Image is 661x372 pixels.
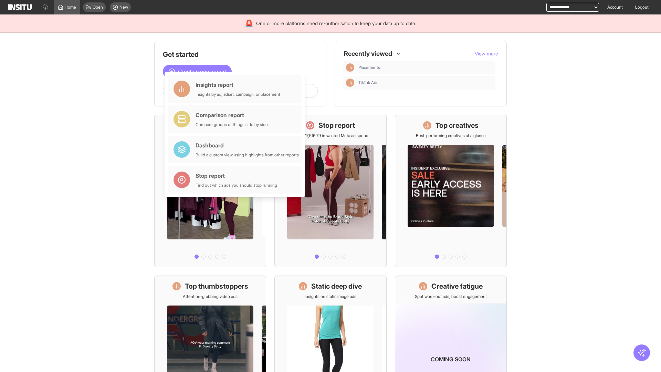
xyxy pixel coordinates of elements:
span: View more [475,51,498,56]
div: Compare groups of things side by side [196,122,268,127]
p: Insights on static image ads [305,294,356,299]
div: Dashboard [196,141,299,149]
p: Save £17,516.79 in wasted Meta ad spend [293,133,368,138]
img: Logo [8,4,32,10]
span: Placements [358,65,493,70]
span: TikTok Ads [358,80,493,85]
a: Top creativesBest-performing creatives at a glance [395,115,507,267]
span: Open [93,4,103,10]
span: One or more platforms need re-authorisation to keep your data up to date. [256,20,416,27]
div: 🚨 [245,19,253,28]
h1: Get started [163,50,318,59]
span: Create a new report [178,68,226,76]
div: Comparison report [196,111,268,119]
button: View more [475,50,498,57]
h1: Static deep dive [311,281,362,291]
span: New [119,4,128,10]
span: Placements [358,65,380,70]
h1: Stop report [318,121,355,130]
a: What's live nowSee all active ads instantly [154,115,266,267]
p: Best-performing creatives at a glance [416,133,486,138]
div: Stop report [196,172,277,180]
h1: Top creatives [436,121,479,130]
span: TikTok Ads [358,80,378,85]
h1: Top thumbstoppers [185,281,248,291]
div: Insights [346,79,354,87]
div: Find out which ads you should stop running [196,183,277,188]
a: Stop reportSave £17,516.79 in wasted Meta ad spend [274,115,386,267]
div: Build a custom view using highlights from other reports [196,152,299,158]
p: Attention-grabbing video ads [183,294,238,299]
button: Create a new report [163,65,232,79]
div: Insights by ad, adset, campaign, or placement [196,92,280,97]
div: Insights report [196,81,280,89]
span: Home [65,4,76,10]
div: Insights [346,63,354,72]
